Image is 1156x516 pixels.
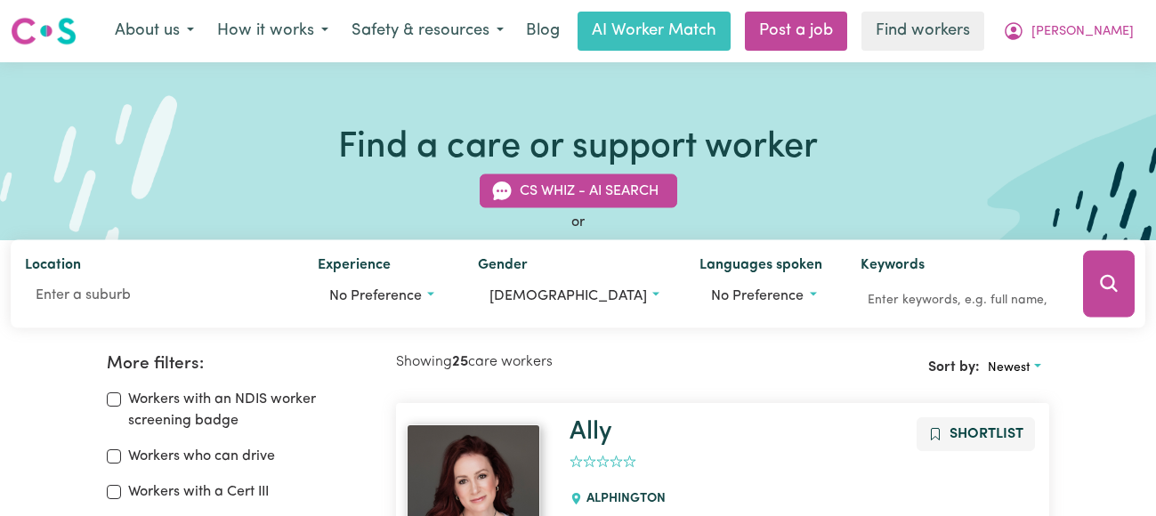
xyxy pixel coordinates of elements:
[861,286,1058,314] input: Enter keywords, e.g. full name, interests
[128,389,375,431] label: Workers with an NDIS worker screening badge
[452,355,468,369] b: 25
[1031,22,1134,42] span: [PERSON_NAME]
[480,174,677,208] button: CS Whiz - AI Search
[980,354,1049,382] button: Sort search results
[478,254,528,279] label: Gender
[515,12,570,51] a: Blog
[991,12,1145,50] button: My Account
[11,15,77,47] img: Careseekers logo
[338,126,818,169] h1: Find a care or support worker
[861,12,984,51] a: Find workers
[950,427,1023,441] span: Shortlist
[103,12,206,50] button: About us
[25,279,289,311] input: Enter a suburb
[1083,251,1135,318] button: Search
[578,12,731,51] a: AI Worker Match
[11,212,1145,233] div: or
[396,354,723,371] h2: Showing care workers
[478,279,671,313] button: Worker gender preference
[699,254,822,279] label: Languages spoken
[11,11,77,52] a: Careseekers logo
[928,360,980,375] span: Sort by:
[128,481,269,503] label: Workers with a Cert III
[128,446,275,467] label: Workers who can drive
[329,289,422,303] span: No preference
[570,452,636,472] div: add rating by typing an integer from 0 to 5 or pressing arrow keys
[206,12,340,50] button: How it works
[861,254,925,279] label: Keywords
[699,279,831,313] button: Worker language preferences
[711,289,804,303] span: No preference
[340,12,515,50] button: Safety & resources
[988,361,1031,375] span: Newest
[745,12,847,51] a: Post a job
[570,419,612,445] a: Ally
[318,279,449,313] button: Worker experience options
[107,354,375,375] h2: More filters:
[318,254,391,279] label: Experience
[917,417,1035,451] button: Add to shortlist
[25,254,81,279] label: Location
[489,289,647,303] span: [DEMOGRAPHIC_DATA]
